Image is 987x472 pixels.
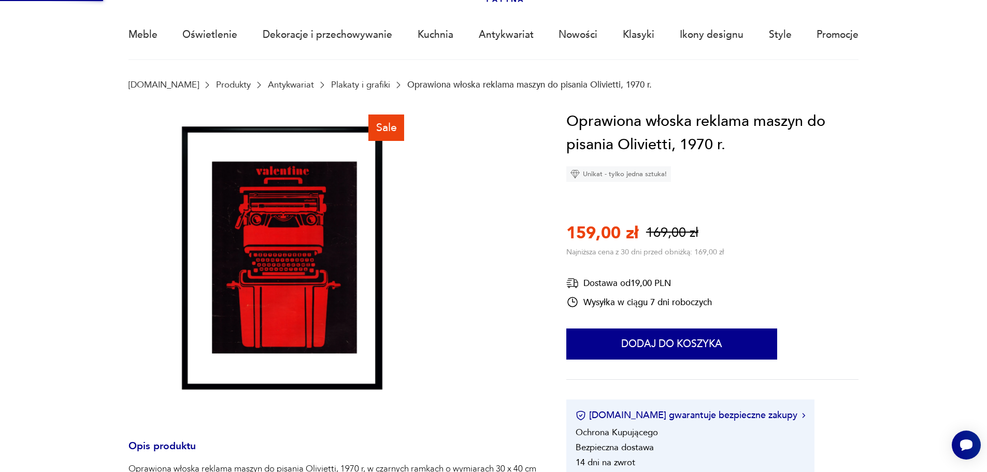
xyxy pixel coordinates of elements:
[802,413,805,418] img: Ikona strzałki w prawo
[769,11,792,59] a: Style
[479,11,534,59] a: Antykwariat
[566,166,671,182] div: Unikat - tylko jedna sztuka!
[559,11,597,59] a: Nowości
[368,115,404,140] div: Sale
[407,80,652,90] p: Oprawiona włoska reklama maszyn do pisania Olivietti, 1970 r.
[646,224,698,242] p: 169,00 zł
[570,169,580,179] img: Ikona diamentu
[216,80,251,90] a: Produkty
[128,11,158,59] a: Meble
[576,441,654,453] li: Bezpieczna dostawa
[263,11,392,59] a: Dekoracje i przechowywanie
[680,11,743,59] a: Ikony designu
[576,410,586,421] img: Ikona certyfikatu
[566,222,638,245] p: 159,00 zł
[623,11,654,59] a: Klasyki
[576,409,805,422] button: [DOMAIN_NAME] gwarantuje bezpieczne zakupy
[182,11,237,59] a: Oświetlenie
[576,426,658,438] li: Ochrona Kupującego
[576,456,635,468] li: 14 dni na zwrot
[566,247,724,257] p: Najniższa cena z 30 dni przed obniżką: 169,00 zł
[268,80,314,90] a: Antykwariat
[952,431,981,460] iframe: Smartsupp widget button
[128,442,537,463] h3: Opis produktu
[128,110,434,416] img: Zdjęcie produktu Oprawiona włoska reklama maszyn do pisania Olivietti, 1970 r.
[566,277,579,290] img: Ikona dostawy
[566,110,859,157] h1: Oprawiona włoska reklama maszyn do pisania Olivietti, 1970 r.
[566,277,712,290] div: Dostawa od 19,00 PLN
[331,80,390,90] a: Plakaty i grafiki
[566,328,777,360] button: Dodaj do koszyka
[128,80,199,90] a: [DOMAIN_NAME]
[566,296,712,308] div: Wysyłka w ciągu 7 dni roboczych
[817,11,859,59] a: Promocje
[418,11,453,59] a: Kuchnia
